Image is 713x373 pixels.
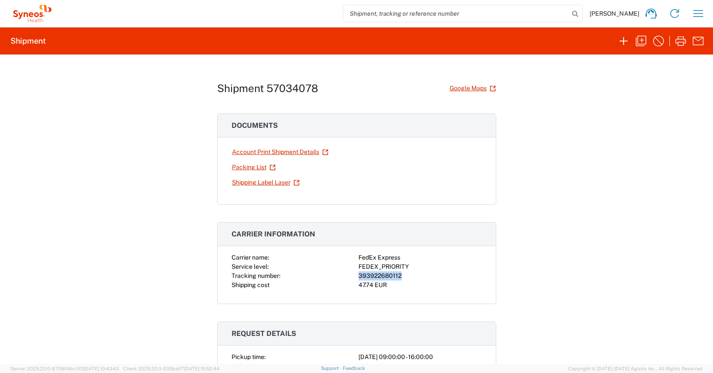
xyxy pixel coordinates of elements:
div: - [358,362,482,371]
span: Documents [232,121,278,130]
span: Service level: [232,263,269,270]
h2: Shipment [10,36,46,46]
span: Delivery time: [232,363,269,370]
a: Shipping Label Laser [232,175,300,190]
span: Pickup time: [232,353,266,360]
a: Account Print Shipment Details [232,144,329,160]
span: Client: 2025.20.0-035ba07 [123,366,219,371]
div: 393922680112 [358,271,482,281]
div: FedEx Express [358,253,482,262]
span: [DATE] 10:52:44 [184,366,219,371]
span: Copyright © [DATE]-[DATE] Agistix Inc., All Rights Reserved [568,365,703,373]
div: 47.74 EUR [358,281,482,290]
span: [PERSON_NAME] [590,10,639,17]
span: Carrier information [232,230,315,238]
h1: Shipment 57034078 [217,82,318,95]
a: Feedback [343,366,365,371]
span: [DATE] 10:43:43 [84,366,119,371]
a: Packing List [232,160,276,175]
span: Shipping cost [232,281,270,288]
input: Shipment, tracking or reference number [343,5,569,22]
span: Server: 2025.20.0-970904bc0f3 [10,366,119,371]
div: [DATE] 09:00:00 - 16:00:00 [358,352,482,362]
span: Request details [232,329,296,338]
a: Support [321,366,343,371]
span: Tracking number: [232,272,280,279]
div: FEDEX_PRIORITY [358,262,482,271]
a: Google Maps [449,81,496,96]
span: Carrier name: [232,254,269,261]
